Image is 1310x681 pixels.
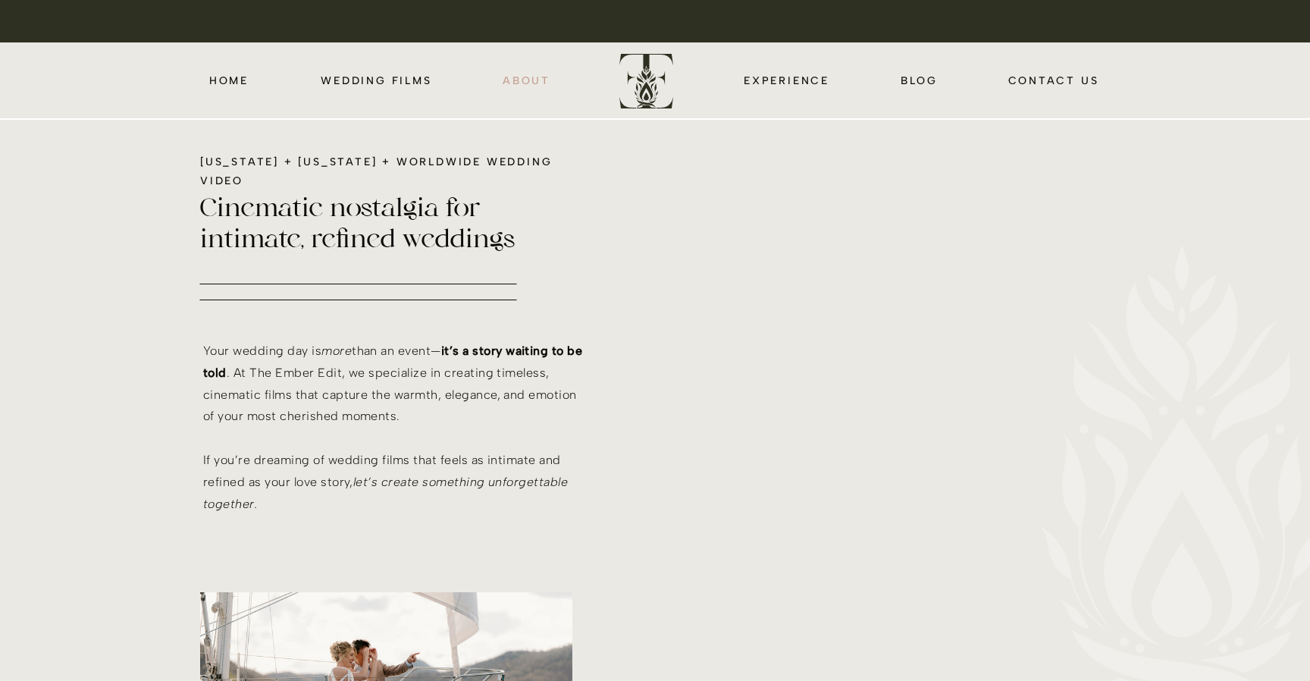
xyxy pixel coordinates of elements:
h2: Cinematic nostalgia for intimate, refined weddings [200,195,581,262]
a: CONTACT us [1006,71,1101,89]
b: it’s a story waiting to be told [203,344,582,380]
a: HOME [207,71,251,89]
i: let’s create something unforgettable together. [203,475,568,511]
a: wedding films [318,71,434,89]
a: EXPERIENCE [741,71,832,89]
i: more [321,344,352,358]
a: blog [900,71,939,89]
h1: [US_STATE] + [US_STATE] + Worldwide Wedding Video [200,152,592,190]
a: about [502,71,551,89]
p: Your wedding day is than an event— . At The Ember Edit, we specialize in creating timeless, cinem... [203,340,587,523]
